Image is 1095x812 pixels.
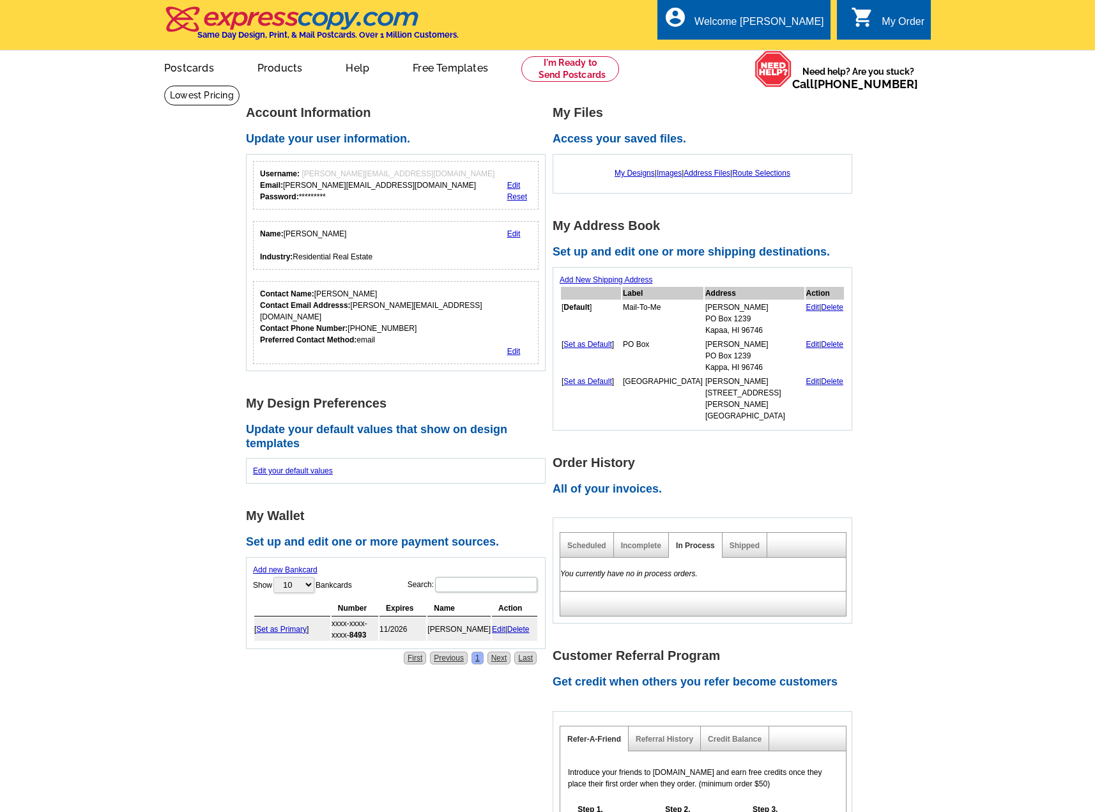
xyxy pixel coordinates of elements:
[563,377,611,386] a: Set as Default
[379,601,426,617] th: Expires
[792,77,918,91] span: Call
[621,541,661,550] a: Incomplete
[260,169,300,178] strong: Username:
[806,375,845,422] td: |
[254,618,330,641] td: [ ]
[553,219,859,233] h1: My Address Book
[144,52,234,82] a: Postcards
[507,229,521,238] a: Edit
[806,377,820,386] a: Edit
[806,301,845,337] td: |
[821,340,843,349] a: Delete
[708,735,762,744] a: Credit Balance
[732,169,790,178] a: Route Selections
[253,576,352,594] label: Show Bankcards
[792,65,924,91] span: Need help? Are you stuck?
[253,161,539,210] div: Your login information.
[563,303,590,312] b: Default
[246,509,553,523] h1: My Wallet
[507,625,530,634] a: Delete
[332,601,378,617] th: Number
[404,652,426,664] a: First
[563,340,611,349] a: Set as Default
[492,618,537,641] td: |
[349,631,367,640] strong: 8493
[560,275,652,284] a: Add New Shipping Address
[705,375,804,422] td: [PERSON_NAME] [STREET_ADDRESS][PERSON_NAME] [GEOGRAPHIC_DATA]
[694,16,823,34] div: Welcome [PERSON_NAME]
[260,289,314,298] strong: Contact Name:
[622,375,703,422] td: [GEOGRAPHIC_DATA]
[507,181,521,190] a: Edit
[408,576,539,594] label: Search:
[560,161,845,185] div: | | |
[507,347,521,356] a: Edit
[260,252,293,261] strong: Industry:
[568,767,838,790] p: Introduce your friends to [DOMAIN_NAME] and earn free credits once they place their first order w...
[164,15,459,40] a: Same Day Design, Print, & Mail Postcards. Over 1 Million Customers.
[507,192,527,201] a: Reset
[492,625,505,634] a: Edit
[705,338,804,374] td: [PERSON_NAME] PO Box 1239 Kappa, HI 96746
[684,169,730,178] a: Address Files
[246,535,553,549] h2: Set up and edit one or more payment sources.
[561,338,621,374] td: [ ]
[676,541,715,550] a: In Process
[246,423,553,450] h2: Update your default values that show on design templates
[806,338,845,374] td: |
[325,52,390,82] a: Help
[806,287,845,300] th: Action
[814,77,918,91] a: [PHONE_NUMBER]
[636,735,693,744] a: Referral History
[806,303,820,312] a: Edit
[246,132,553,146] h2: Update your user information.
[514,652,537,664] a: Last
[487,652,511,664] a: Next
[260,228,372,263] div: [PERSON_NAME] Residential Real Estate
[615,169,655,178] a: My Designs
[260,324,348,333] strong: Contact Phone Number:
[260,288,532,346] div: [PERSON_NAME] [PERSON_NAME][EMAIL_ADDRESS][DOMAIN_NAME] [PHONE_NUMBER] email
[567,735,621,744] a: Refer-A-Friend
[253,466,333,475] a: Edit your default values
[851,6,874,29] i: shopping_cart
[553,245,859,259] h2: Set up and edit one or more shipping destinations.
[561,301,621,337] td: [ ]
[253,221,539,270] div: Your personal details.
[197,30,459,40] h4: Same Day Design, Print, & Mail Postcards. Over 1 Million Customers.
[471,652,484,664] a: 1
[553,106,859,119] h1: My Files
[560,569,698,578] em: You currently have no in process orders.
[754,50,792,88] img: help
[664,6,687,29] i: account_circle
[260,168,494,203] div: [PERSON_NAME][EMAIL_ADDRESS][DOMAIN_NAME] *********
[332,618,378,641] td: xxxx-xxxx-xxxx-
[237,52,323,82] a: Products
[705,287,804,300] th: Address
[622,287,703,300] th: Label
[561,375,621,422] td: [ ]
[821,303,843,312] a: Delete
[492,601,537,617] th: Action
[553,649,859,663] h1: Customer Referral Program
[430,652,468,664] a: Previous
[567,541,606,550] a: Scheduled
[851,14,924,30] a: shopping_cart My Order
[806,340,820,349] a: Edit
[260,229,284,238] strong: Name:
[256,625,307,634] a: Set as Primary
[553,675,859,689] h2: Get credit when others you refer become customers
[657,169,682,178] a: Images
[253,565,318,574] a: Add new Bankcard
[253,281,539,364] div: Who should we contact regarding order issues?
[260,192,299,201] strong: Password:
[553,132,859,146] h2: Access your saved files.
[246,106,553,119] h1: Account Information
[260,301,351,310] strong: Contact Email Addresss:
[553,482,859,496] h2: All of your invoices.
[302,169,494,178] span: [PERSON_NAME][EMAIL_ADDRESS][DOMAIN_NAME]
[435,577,537,592] input: Search:
[260,181,283,190] strong: Email:
[379,618,426,641] td: 11/2026
[622,301,703,337] td: Mail-To-Me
